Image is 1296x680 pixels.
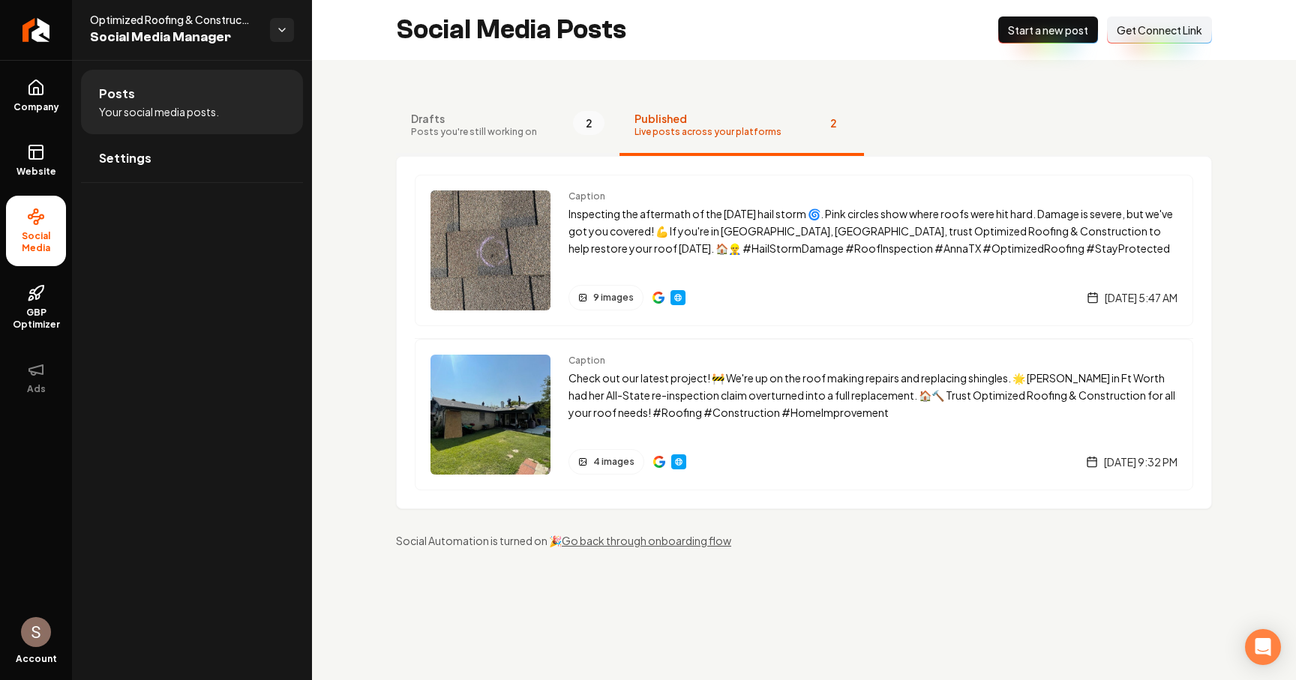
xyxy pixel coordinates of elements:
img: Google [653,456,665,468]
span: Your social media posts. [99,104,219,119]
nav: Tabs [396,96,1212,156]
button: Get Connect Link [1107,16,1212,43]
span: Company [7,101,65,113]
a: Company [6,67,66,125]
span: Social Automation is turned on 🎉 [396,534,562,547]
span: 4 images [593,456,634,468]
div: Open Intercom Messenger [1245,629,1281,665]
span: Account [16,653,57,665]
span: Live posts across your platforms [634,126,781,138]
img: Rebolt Logo [22,18,50,42]
span: Posts [99,85,135,103]
h2: Social Media Posts [396,15,626,45]
button: DraftsPosts you're still working on2 [396,96,619,156]
span: 2 [817,111,849,135]
span: Optimized Roofing & Construction [90,12,258,27]
button: Ads [6,349,66,407]
span: Social Media [6,230,66,254]
a: View on Google Business Profile [653,456,665,468]
span: Ads [21,383,52,395]
a: GBP Optimizer [6,272,66,343]
a: Post previewCaptionCheck out our latest project! 🚧 We're up on the roof making repairs and replac... [415,338,1193,490]
span: Settings [99,149,151,167]
span: Get Connect Link [1117,22,1202,37]
button: PublishedLive posts across your platforms2 [619,96,864,156]
a: Website [670,290,685,305]
span: 9 images [593,292,634,304]
button: Open user button [21,617,51,647]
button: Start a new post [998,16,1098,43]
img: Post preview [430,355,550,475]
a: Go back through onboarding flow [562,534,731,547]
span: 2 [573,111,604,135]
p: Check out our latest project! 🚧 We're up on the roof making repairs and replacing shingles. 🌟 [PE... [568,370,1177,421]
img: Google [652,292,664,304]
span: Published [634,111,781,126]
span: [DATE] 5:47 AM [1105,290,1177,305]
span: Drafts [411,111,537,126]
span: Start a new post [1008,22,1088,37]
img: Website [672,292,684,304]
span: Social Media Manager [90,27,258,48]
a: Website [6,131,66,190]
a: Post previewCaptionInspecting the aftermath of the [DATE] hail storm 🌀. Pink circles show where r... [415,175,1193,326]
a: Website [671,454,686,469]
span: Posts you're still working on [411,126,537,138]
span: [DATE] 9:32 PM [1104,454,1177,469]
p: Inspecting the aftermath of the [DATE] hail storm 🌀. Pink circles show where roofs were hit hard.... [568,205,1177,256]
span: GBP Optimizer [6,307,66,331]
span: Caption [568,190,1177,202]
span: Caption [568,355,1177,367]
a: View on Google Business Profile [652,292,664,304]
img: Santiago Vásquez [21,617,51,647]
a: Settings [81,134,303,182]
img: Website [673,456,685,468]
img: Post preview [430,190,550,310]
span: Website [10,166,62,178]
